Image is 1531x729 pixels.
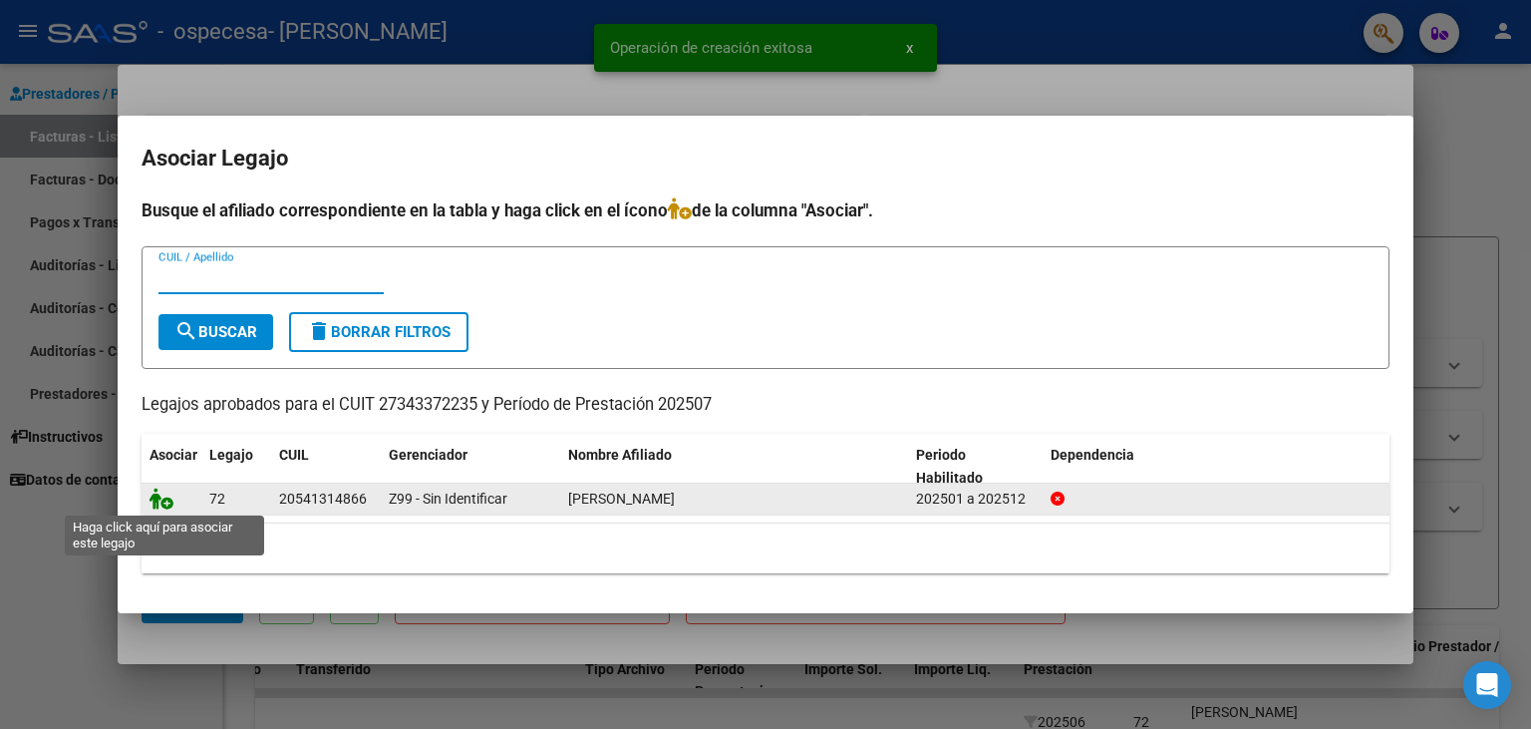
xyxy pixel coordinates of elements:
span: Asociar [150,447,197,463]
datatable-header-cell: Asociar [142,434,201,500]
datatable-header-cell: Nombre Afiliado [560,434,908,500]
mat-icon: search [174,319,198,343]
datatable-header-cell: Periodo Habilitado [908,434,1043,500]
span: ALMIRON SANTINO BENJAMIN [568,491,675,507]
datatable-header-cell: CUIL [271,434,381,500]
p: Legajos aprobados para el CUIT 27343372235 y Período de Prestación 202507 [142,393,1389,418]
mat-icon: delete [307,319,331,343]
button: Borrar Filtros [289,312,468,352]
h2: Asociar Legajo [142,140,1389,178]
div: Open Intercom Messenger [1463,661,1511,709]
datatable-header-cell: Dependencia [1043,434,1390,500]
span: Buscar [174,323,257,341]
div: 202501 a 202512 [916,488,1035,511]
datatable-header-cell: Legajo [201,434,271,500]
span: Legajo [209,447,253,463]
span: Borrar Filtros [307,323,451,341]
h4: Busque el afiliado correspondiente en la tabla y haga click en el ícono de la columna "Asociar". [142,197,1389,223]
span: 72 [209,491,225,507]
div: 1 registros [142,524,1389,573]
span: CUIL [279,447,309,463]
button: Buscar [158,314,273,350]
div: 20541314866 [279,488,367,511]
span: Periodo Habilitado [916,447,983,486]
datatable-header-cell: Gerenciador [381,434,560,500]
span: Nombre Afiliado [568,447,672,463]
span: Z99 - Sin Identificar [389,491,507,507]
span: Dependencia [1051,447,1134,463]
span: Gerenciador [389,447,467,463]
